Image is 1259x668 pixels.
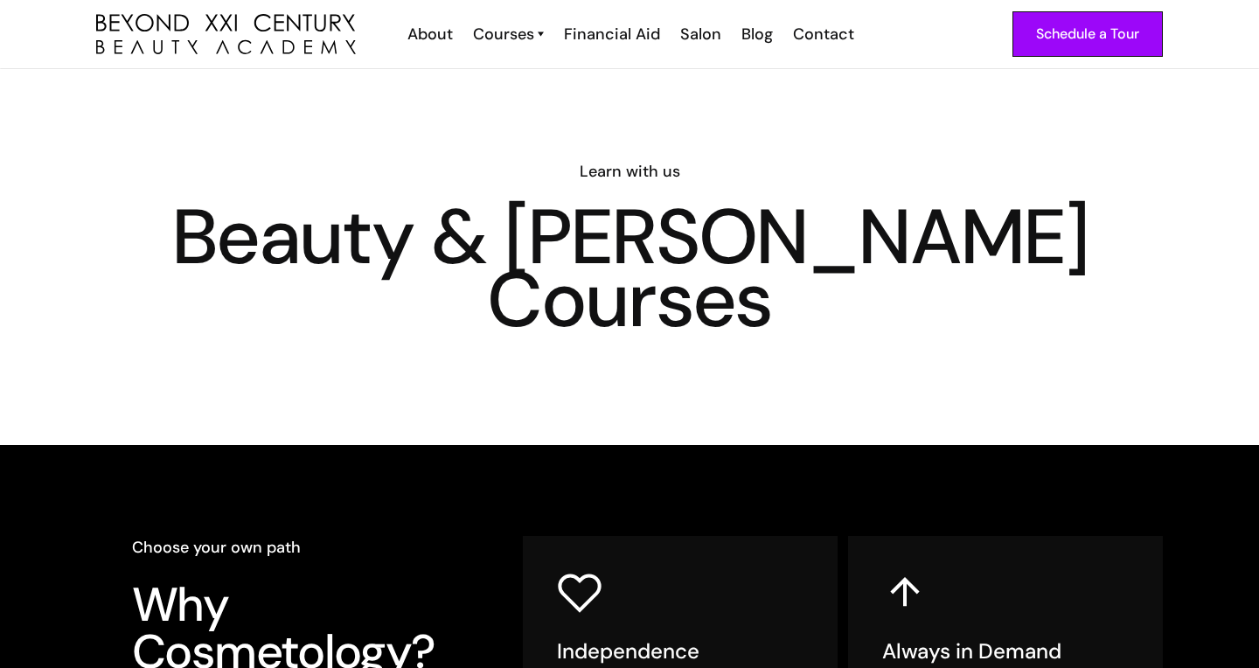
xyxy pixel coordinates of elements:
[407,23,453,45] div: About
[741,23,773,45] div: Blog
[557,570,602,616] img: heart icon
[96,205,1163,331] h1: Beauty & [PERSON_NAME] Courses
[553,23,669,45] a: Financial Aid
[96,14,356,55] img: beyond 21st century beauty academy logo
[793,23,854,45] div: Contact
[730,23,782,45] a: Blog
[557,638,803,665] h5: Independence
[882,570,928,616] img: up arrow
[882,638,1129,665] h5: Always in Demand
[1012,11,1163,57] a: Schedule a Tour
[782,23,863,45] a: Contact
[132,536,473,559] h6: Choose your own path
[96,160,1163,183] h6: Learn with us
[96,14,356,55] a: home
[669,23,730,45] a: Salon
[1036,23,1139,45] div: Schedule a Tour
[564,23,660,45] div: Financial Aid
[396,23,462,45] a: About
[680,23,721,45] div: Salon
[473,23,544,45] a: Courses
[473,23,534,45] div: Courses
